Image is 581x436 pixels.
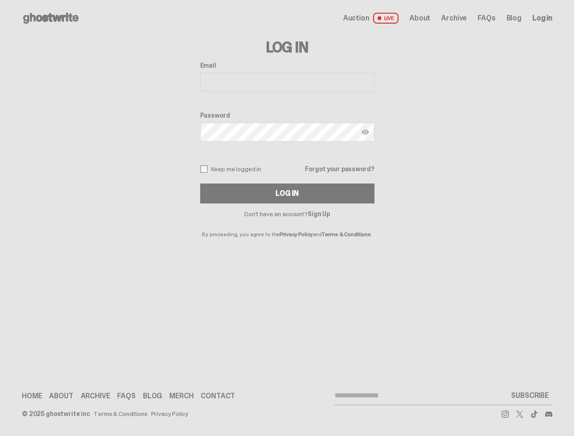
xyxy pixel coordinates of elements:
button: Log In [200,183,374,203]
a: Contact [201,392,235,400]
p: By proceeding, you agree to the and . [200,217,374,237]
a: Archive [81,392,110,400]
input: Keep me logged in [200,165,207,173]
a: Log in [532,15,552,22]
a: Blog [507,15,522,22]
a: Terms & Conditions [94,411,147,417]
a: Home [22,392,42,400]
a: Blog [143,392,162,400]
a: Merch [169,392,193,400]
p: Don't have an account? [200,211,374,217]
a: Auction LIVE [343,13,399,24]
a: FAQs [117,392,135,400]
a: About [49,392,73,400]
a: Forgot your password? [305,166,374,172]
a: Archive [441,15,467,22]
label: Keep me logged in [200,165,261,173]
span: LIVE [373,13,399,24]
h3: Log In [200,40,374,54]
a: FAQs [478,15,495,22]
a: Privacy Policy [280,231,312,238]
label: Password [200,112,374,119]
a: Terms & Conditions [322,231,371,238]
label: Email [200,62,374,69]
a: Sign Up [308,210,330,218]
a: About [409,15,430,22]
a: Privacy Policy [151,411,188,417]
img: Show password [362,129,369,136]
button: SUBSCRIBE [507,386,552,405]
div: © 2025 ghostwrite inc [22,411,90,417]
span: Auction [343,15,369,22]
div: Log In [276,190,298,197]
